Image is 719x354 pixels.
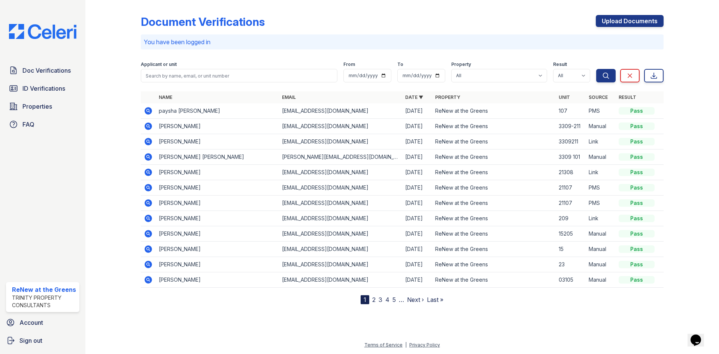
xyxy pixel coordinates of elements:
div: Pass [619,169,655,176]
input: Search by name, email, or unit number [141,69,337,82]
div: | [405,342,407,348]
div: Pass [619,261,655,268]
a: Email [282,94,296,100]
td: ReNew at the Greens [432,226,555,242]
div: Document Verifications [141,15,265,28]
td: [PERSON_NAME] [156,134,279,149]
div: Pass [619,107,655,115]
div: Pass [619,230,655,237]
td: Manual [586,149,616,165]
div: Pass [619,153,655,161]
span: … [399,295,404,304]
td: [EMAIL_ADDRESS][DOMAIN_NAME] [279,119,402,134]
div: Pass [619,184,655,191]
td: [DATE] [402,149,432,165]
span: ID Verifications [22,84,65,93]
a: Privacy Policy [409,342,440,348]
a: Upload Documents [596,15,664,27]
div: Pass [619,245,655,253]
td: 23 [556,257,586,272]
a: Source [589,94,608,100]
td: ReNew at the Greens [432,211,555,226]
a: 2 [372,296,376,303]
td: Manual [586,242,616,257]
td: [EMAIL_ADDRESS][DOMAIN_NAME] [279,211,402,226]
span: FAQ [22,120,34,129]
div: Pass [619,199,655,207]
td: ReNew at the Greens [432,272,555,288]
td: ReNew at the Greens [432,103,555,119]
div: Pass [619,122,655,130]
span: Doc Verifications [22,66,71,75]
div: ReNew at the Greens [12,285,76,294]
td: Manual [586,272,616,288]
td: 3309-211 [556,119,586,134]
p: You have been logged in [144,37,661,46]
td: ReNew at the Greens [432,180,555,196]
td: [EMAIL_ADDRESS][DOMAIN_NAME] [279,103,402,119]
a: Doc Verifications [6,63,79,78]
span: Account [19,318,43,327]
a: Sign out [3,333,82,348]
a: Date ▼ [405,94,423,100]
a: 3 [379,296,382,303]
td: ReNew at the Greens [432,149,555,165]
td: [DATE] [402,272,432,288]
td: 21107 [556,180,586,196]
td: [DATE] [402,211,432,226]
label: Result [553,61,567,67]
div: Pass [619,138,655,145]
td: [PERSON_NAME] [156,226,279,242]
td: [DATE] [402,242,432,257]
a: Next › [407,296,424,303]
div: Trinity Property Consultants [12,294,76,309]
td: 15 [556,242,586,257]
td: [PERSON_NAME] [156,119,279,134]
td: 3309 101 [556,149,586,165]
td: [DATE] [402,134,432,149]
td: [PERSON_NAME] [156,180,279,196]
span: Sign out [19,336,42,345]
td: PMS [586,103,616,119]
td: [DATE] [402,257,432,272]
td: paysha [PERSON_NAME] [156,103,279,119]
td: 03105 [556,272,586,288]
td: ReNew at the Greens [432,257,555,272]
div: Pass [619,276,655,284]
td: [EMAIL_ADDRESS][DOMAIN_NAME] [279,134,402,149]
a: FAQ [6,117,79,132]
td: [DATE] [402,196,432,211]
td: [EMAIL_ADDRESS][DOMAIN_NAME] [279,272,402,288]
a: Unit [559,94,570,100]
img: CE_Logo_Blue-a8612792a0a2168367f1c8372b55b34899dd931a85d93a1a3d3e32e68fde9ad4.png [3,24,82,39]
td: [EMAIL_ADDRESS][DOMAIN_NAME] [279,226,402,242]
label: Property [451,61,471,67]
td: Link [586,211,616,226]
td: Manual [586,226,616,242]
a: Properties [6,99,79,114]
label: From [343,61,355,67]
a: Terms of Service [364,342,403,348]
td: [PERSON_NAME] [156,196,279,211]
td: [PERSON_NAME] [156,165,279,180]
label: To [397,61,403,67]
td: [DATE] [402,103,432,119]
a: 4 [385,296,389,303]
td: [DATE] [402,165,432,180]
td: [EMAIL_ADDRESS][DOMAIN_NAME] [279,165,402,180]
td: [DATE] [402,180,432,196]
div: Pass [619,215,655,222]
a: Account [3,315,82,330]
td: ReNew at the Greens [432,242,555,257]
td: [EMAIL_ADDRESS][DOMAIN_NAME] [279,180,402,196]
td: Manual [586,119,616,134]
td: [PERSON_NAME] [PERSON_NAME] [156,149,279,165]
td: [DATE] [402,226,432,242]
td: [PERSON_NAME] [156,257,279,272]
div: 1 [361,295,369,304]
a: 5 [392,296,396,303]
td: Link [586,134,616,149]
td: [EMAIL_ADDRESS][DOMAIN_NAME] [279,196,402,211]
a: Last » [427,296,443,303]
